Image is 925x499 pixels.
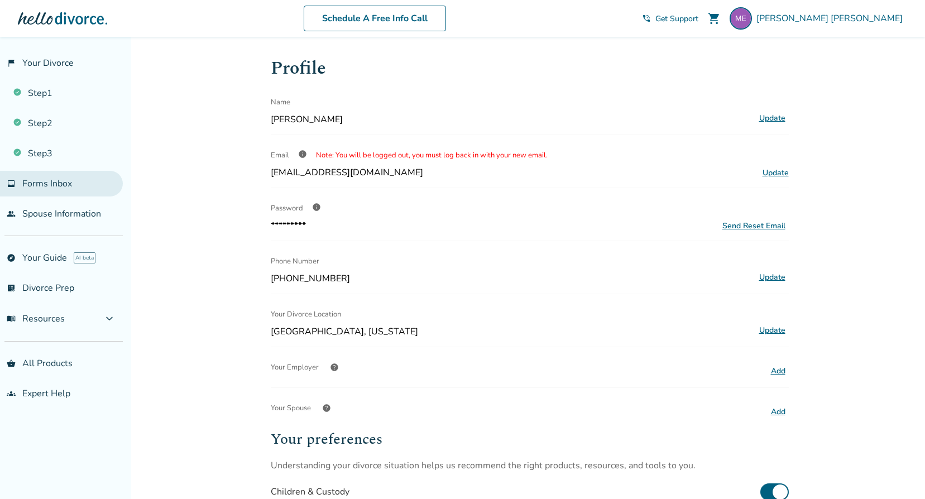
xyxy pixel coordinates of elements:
h2: Your preferences [271,428,789,450]
div: Send Reset Email [722,220,785,231]
div: Email [271,144,789,166]
span: info [312,203,321,212]
button: Send Reset Email [719,220,789,232]
button: Update [756,270,789,285]
button: Add [768,405,789,419]
span: Your Employer [271,356,319,378]
span: Phone Number [271,250,319,272]
button: Update [756,323,789,338]
span: Password [271,203,303,213]
span: [PERSON_NAME] [271,113,751,126]
span: menu_book [7,314,16,323]
span: [PERSON_NAME] [PERSON_NAME] [756,12,907,25]
span: expand_more [103,312,116,325]
a: Schedule A Free Info Call [304,6,446,31]
span: [PHONE_NUMBER] [271,272,751,285]
a: phone_in_talkGet Support [642,13,698,24]
span: explore [7,253,16,262]
span: Resources [7,313,65,325]
p: Understanding your divorce situation helps us recommend the right products, resources, and tools ... [271,459,789,472]
span: inbox [7,179,16,188]
span: Get Support [655,13,698,24]
button: Update [756,111,789,126]
span: Note: You will be logged out, you must log back in with your new email. [316,150,548,160]
span: help [330,363,339,372]
span: info [298,150,307,159]
span: groups [7,389,16,398]
span: Your Divorce Location [271,303,341,325]
span: Forms Inbox [22,177,72,190]
iframe: Chat Widget [869,445,925,499]
span: shopping_cart [707,12,721,25]
span: phone_in_talk [642,14,651,23]
span: help [322,404,331,412]
span: [GEOGRAPHIC_DATA], [US_STATE] [271,325,751,338]
div: Children & Custody [271,486,349,498]
span: Your Spouse [271,397,311,419]
span: Name [271,91,290,113]
span: Update [763,167,789,178]
img: maggieellis3124@gmail.com [730,7,752,30]
span: people [7,209,16,218]
span: list_alt_check [7,284,16,292]
span: shopping_basket [7,359,16,368]
span: AI beta [74,252,95,263]
h1: Profile [271,55,789,82]
button: Add [768,364,789,378]
span: flag_2 [7,59,16,68]
span: [EMAIL_ADDRESS][DOMAIN_NAME] [271,166,423,179]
